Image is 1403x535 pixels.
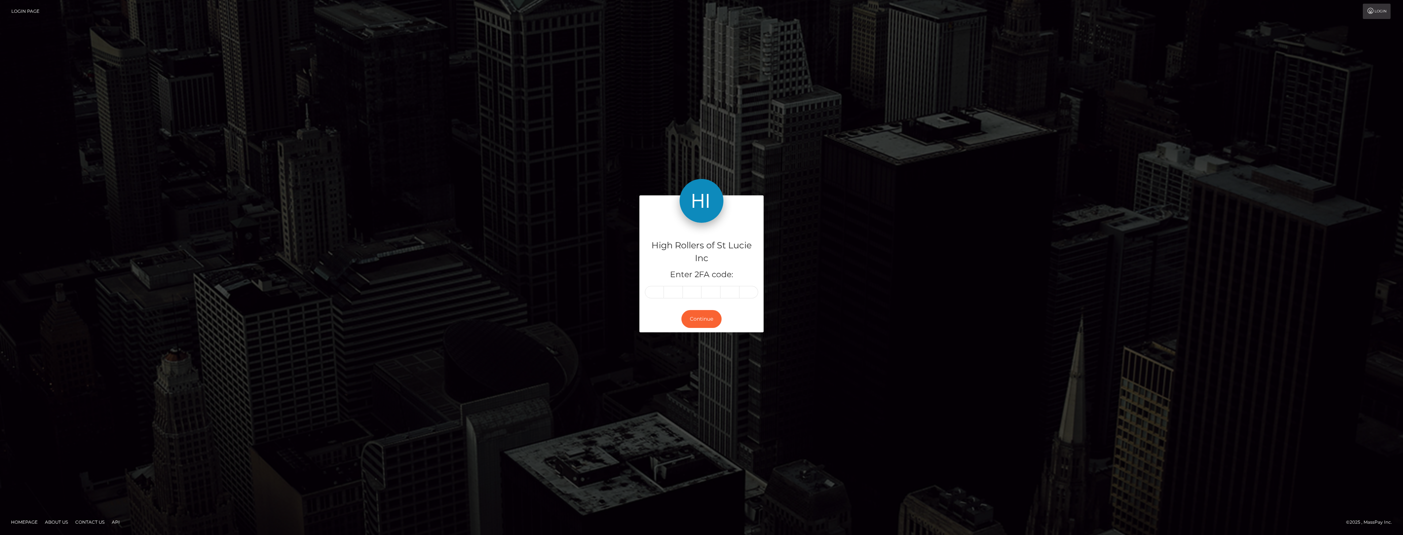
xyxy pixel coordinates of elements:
a: About Us [42,516,71,528]
a: Homepage [8,516,41,528]
img: High Rollers of St Lucie Inc [680,179,723,223]
a: Login [1363,4,1391,19]
a: API [109,516,123,528]
h4: High Rollers of St Lucie Inc [645,239,758,265]
div: © 2025 , MassPay Inc. [1346,518,1398,526]
button: Continue [681,310,722,328]
a: Contact Us [72,516,107,528]
h5: Enter 2FA code: [645,269,758,280]
a: Login Page [11,4,39,19]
